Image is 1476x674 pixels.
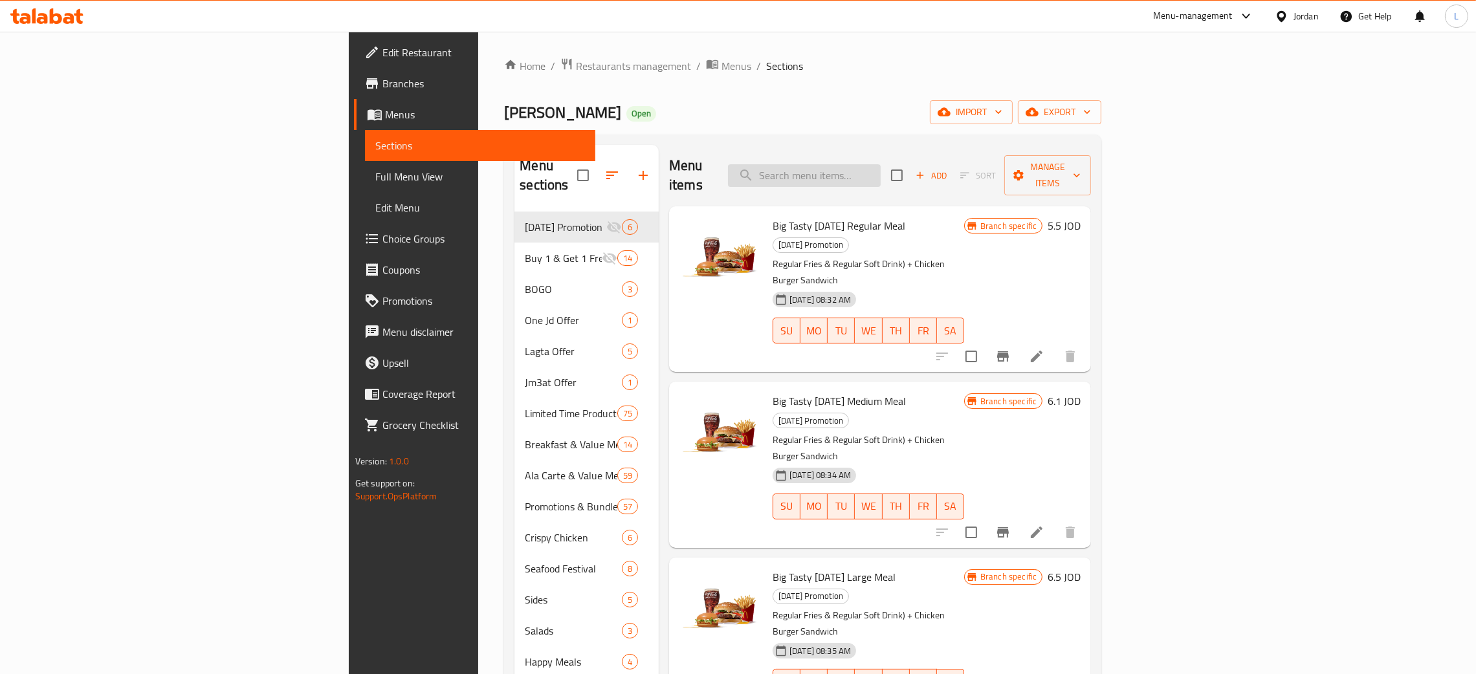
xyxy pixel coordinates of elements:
nav: breadcrumb [504,58,1101,74]
div: Open [626,106,656,122]
button: WE [855,494,882,519]
button: FR [910,494,937,519]
button: SU [773,318,800,343]
span: Choice Groups [382,231,585,246]
span: Seafood Festival [525,561,622,576]
img: Big Tasty Ramadan Medium Meal [679,392,762,475]
div: Ramadan Promotion [773,413,849,428]
a: Sections [365,130,595,161]
span: Jm3at Offer [525,375,622,390]
div: Lagta Offer [525,343,622,359]
a: Menus [706,58,751,74]
span: Crispy Chicken [525,530,622,545]
span: Sides [525,592,622,607]
span: export [1028,104,1091,120]
span: Big Tasty [DATE] Regular Meal [773,216,905,235]
span: 5 [622,345,637,358]
div: Ala Carte & Value Meals [525,468,617,483]
div: items [622,281,638,297]
svg: Inactive section [606,219,622,235]
p: Regular Fries & Regular Soft Drink) + Chicken Burger Sandwich [773,432,964,464]
span: Add item [910,166,952,186]
a: Edit menu item [1029,525,1044,540]
span: 5 [622,594,637,606]
div: items [622,219,638,235]
div: BOGO3 [514,274,659,305]
div: items [622,375,638,390]
a: Edit Restaurant [354,37,595,68]
svg: Inactive section [602,250,617,266]
span: 75 [618,408,637,420]
button: TH [883,318,910,343]
div: Ramadan Promotion [773,589,849,604]
a: Branches [354,68,595,99]
span: TU [833,321,850,340]
button: Add [910,166,952,186]
div: Salads [525,623,622,638]
span: BOGO [525,281,622,297]
span: Menus [721,58,751,74]
span: Edit Restaurant [382,45,585,60]
a: Upsell [354,347,595,378]
span: [DATE] Promotion [773,589,848,603]
div: Buy 1 & Get 1 Free14 [514,243,659,274]
span: FR [915,321,932,340]
span: Buy 1 & Get 1 Free [525,250,601,266]
div: items [622,654,638,669]
img: Big Tasty Ramadan Regular Meal [679,217,762,299]
span: Select section [883,162,910,189]
div: Seafood Festival8 [514,553,659,584]
div: Breakfast & Value Meals14 [514,429,659,460]
span: Restaurants management [576,58,691,74]
div: Jm3at Offer1 [514,367,659,398]
div: items [622,312,638,328]
div: Limited Time Products75 [514,398,659,429]
span: Menus [385,107,585,122]
span: Branch specific [975,395,1042,408]
div: items [617,406,638,421]
span: SU [778,321,795,340]
div: items [622,592,638,607]
span: 14 [618,439,637,451]
span: Menu disclaimer [382,324,585,340]
div: Promotions & Bundle Meals57 [514,491,659,522]
span: FR [915,497,932,516]
div: Menu-management [1153,8,1233,24]
span: 1.0.0 [389,453,409,470]
span: Select all sections [569,162,597,189]
a: Edit menu item [1029,349,1044,364]
div: Ramadan Promotion [525,219,606,235]
span: Get support on: [355,475,415,492]
a: Edit Menu [365,192,595,223]
span: One Jd Offer [525,312,622,328]
h2: Menu items [669,156,712,195]
span: Coverage Report [382,386,585,402]
span: 4 [622,656,637,668]
h6: 6.1 JOD [1048,392,1081,410]
div: Jordan [1294,9,1319,23]
span: Promotions [382,293,585,309]
div: items [622,343,638,359]
p: Regular Fries & Regular Soft Drink) + Chicken Burger Sandwich [773,607,964,640]
span: Select section first [952,166,1004,186]
button: SU [773,494,800,519]
span: Happy Meals [525,654,622,669]
span: Manage items [1015,159,1081,191]
a: Grocery Checklist [354,409,595,440]
h6: 6.5 JOD [1048,568,1081,586]
img: Big Tasty Ramadan Large Meal [679,568,762,651]
p: Regular Fries & Regular Soft Drink) + Chicken Burger Sandwich [773,256,964,288]
button: FR [910,318,937,343]
span: Promotions & Bundle Meals [525,499,617,514]
button: TU [828,494,855,519]
a: Promotions [354,285,595,316]
span: Branches [382,76,585,91]
button: SA [937,494,964,519]
span: 59 [618,470,637,482]
button: TU [828,318,855,343]
a: Menus [354,99,595,130]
